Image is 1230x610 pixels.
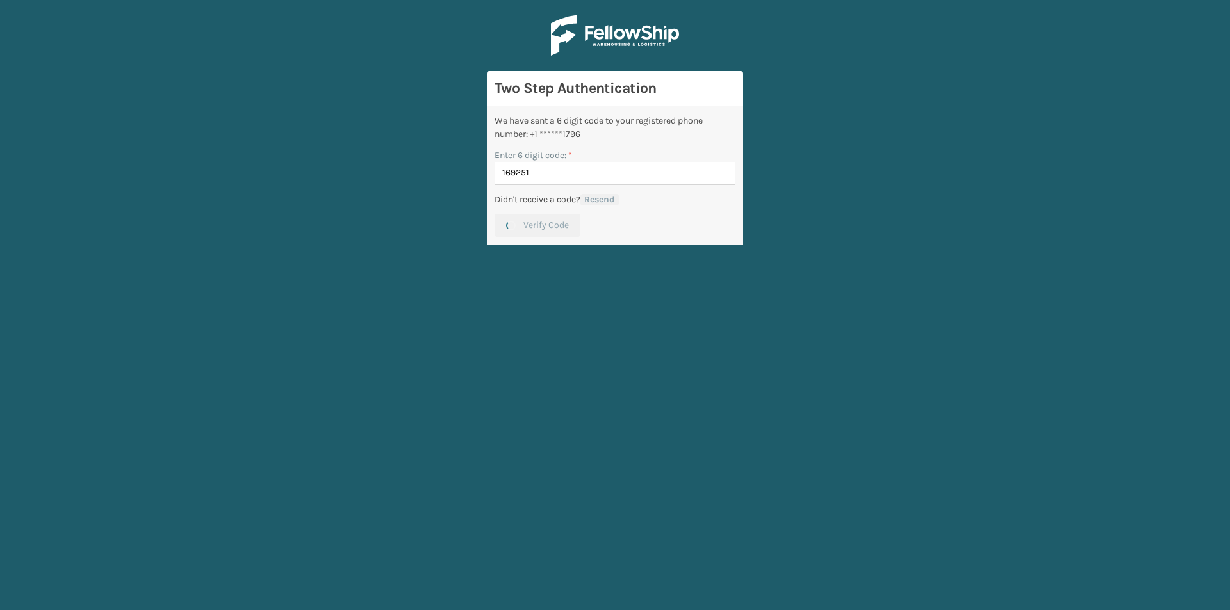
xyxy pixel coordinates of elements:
[495,114,735,141] div: We have sent a 6 digit code to your registered phone number: +1 ******1796
[551,15,679,56] img: Logo
[495,148,572,162] label: Enter 6 digit code:
[495,79,735,98] h3: Two Step Authentication
[495,214,580,237] button: Verify Code
[495,193,580,206] p: Didn't receive a code?
[580,194,619,205] button: Resend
